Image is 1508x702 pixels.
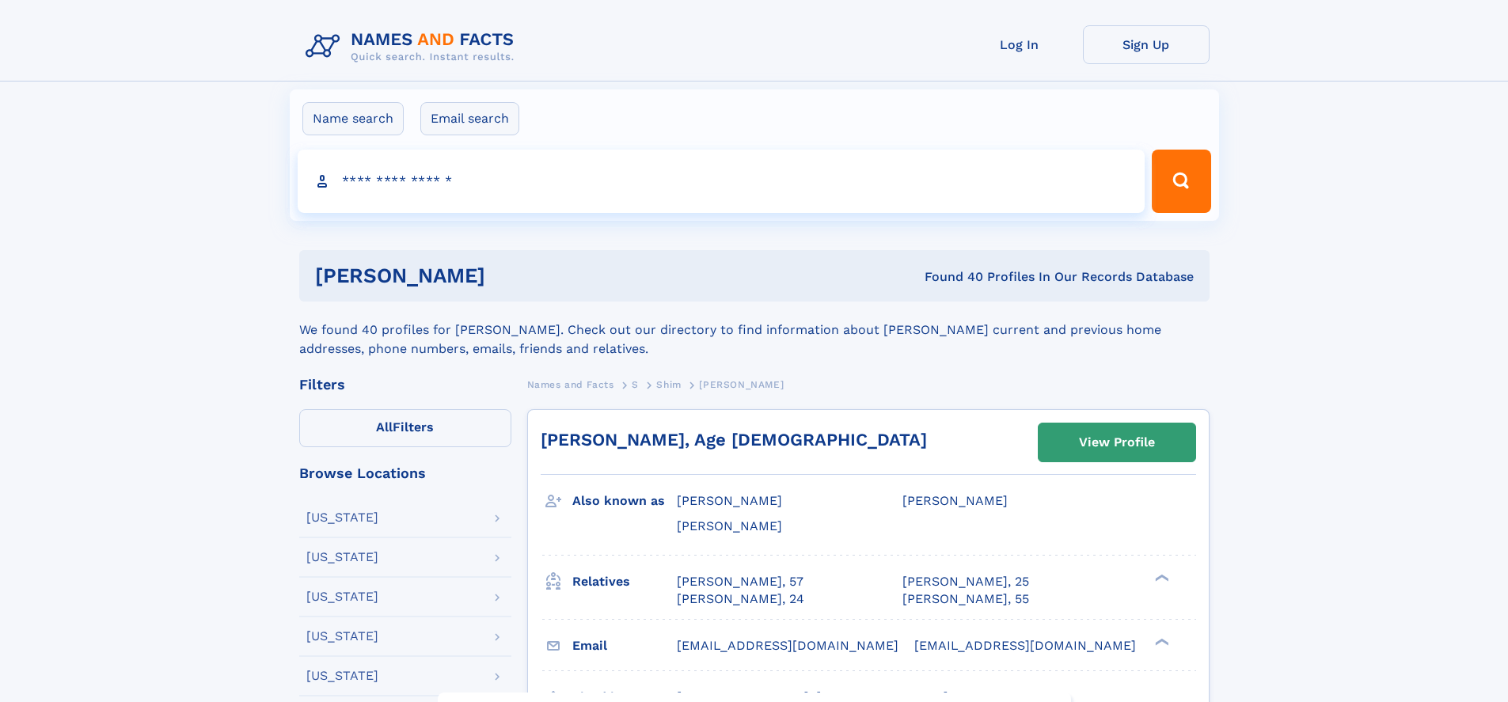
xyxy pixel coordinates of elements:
[902,590,1029,608] a: [PERSON_NAME], 55
[1083,25,1210,64] a: Sign Up
[632,379,639,390] span: S
[1079,424,1155,461] div: View Profile
[1151,572,1170,582] div: ❯
[705,268,1194,286] div: Found 40 Profiles In Our Records Database
[527,374,614,394] a: Names and Facts
[677,493,782,508] span: [PERSON_NAME]
[306,590,378,603] div: [US_STATE]
[677,590,804,608] a: [PERSON_NAME], 24
[299,409,511,447] label: Filters
[299,466,511,480] div: Browse Locations
[299,378,511,392] div: Filters
[306,551,378,563] div: [US_STATE]
[298,150,1145,213] input: search input
[572,632,677,659] h3: Email
[1039,423,1195,461] a: View Profile
[1152,150,1210,213] button: Search Button
[632,374,639,394] a: S
[699,379,784,390] span: [PERSON_NAME]
[541,430,927,450] a: [PERSON_NAME], Age [DEMOGRAPHIC_DATA]
[299,302,1210,359] div: We found 40 profiles for [PERSON_NAME]. Check out our directory to find information about [PERSON...
[306,670,378,682] div: [US_STATE]
[420,102,519,135] label: Email search
[677,573,803,590] a: [PERSON_NAME], 57
[1151,636,1170,647] div: ❯
[677,518,782,533] span: [PERSON_NAME]
[306,630,378,643] div: [US_STATE]
[677,638,898,653] span: [EMAIL_ADDRESS][DOMAIN_NAME]
[302,102,404,135] label: Name search
[902,493,1008,508] span: [PERSON_NAME]
[656,374,681,394] a: Shim
[306,511,378,524] div: [US_STATE]
[956,25,1083,64] a: Log In
[572,488,677,514] h3: Also known as
[299,25,527,68] img: Logo Names and Facts
[914,638,1136,653] span: [EMAIL_ADDRESS][DOMAIN_NAME]
[656,379,681,390] span: Shim
[376,419,393,434] span: All
[572,568,677,595] h3: Relatives
[902,573,1029,590] a: [PERSON_NAME], 25
[315,266,705,286] h1: [PERSON_NAME]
